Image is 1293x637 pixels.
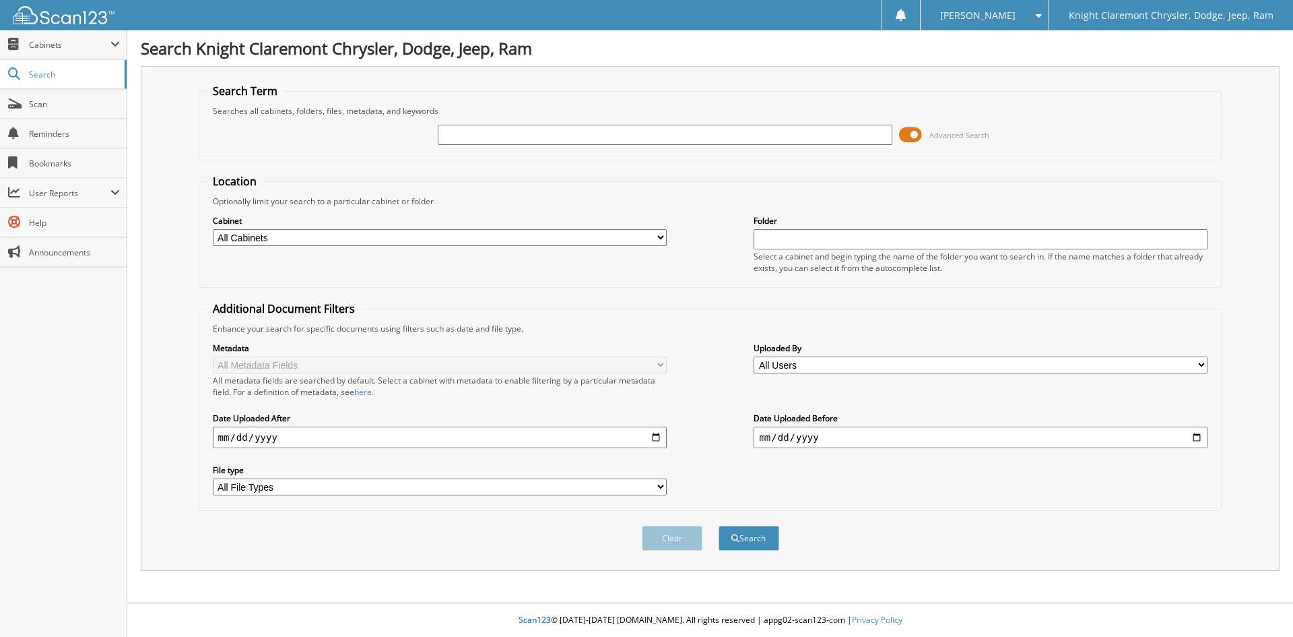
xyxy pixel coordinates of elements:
[213,413,667,424] label: Date Uploaded After
[141,37,1280,59] h1: Search Knight Claremont Chrysler, Dodge, Jeep, Ram
[29,98,120,110] span: Scan
[206,105,1215,117] div: Searches all cabinets, folders, files, metadata, and keywords
[29,187,110,199] span: User Reports
[852,614,902,626] a: Privacy Policy
[213,464,667,476] label: File type
[929,130,989,140] span: Advanced Search
[206,84,284,98] legend: Search Term
[719,526,779,551] button: Search
[1069,11,1273,20] span: Knight Claremont Chrysler, Dodge, Jeep, Ram
[29,128,120,140] span: Reminders
[127,604,1293,637] div: © [DATE]-[DATE] [DOMAIN_NAME]. All rights reserved | appg02-scan123-com |
[754,342,1207,354] label: Uploaded By
[29,39,110,51] span: Cabinets
[519,614,551,626] span: Scan123
[206,195,1215,207] div: Optionally limit your search to a particular cabinet or folder
[29,247,120,258] span: Announcements
[213,342,667,354] label: Metadata
[13,6,114,24] img: scan123-logo-white.svg
[754,251,1207,274] div: Select a cabinet and begin typing the name of the folder you want to search in. If the name match...
[213,427,667,448] input: start
[29,217,120,229] span: Help
[206,301,362,316] legend: Additional Document Filters
[754,215,1207,226] label: Folder
[29,69,118,80] span: Search
[213,215,667,226] label: Cabinet
[29,158,120,169] span: Bookmarks
[206,174,263,189] legend: Location
[206,323,1215,334] div: Enhance your search for specific documents using filters such as date and file type.
[754,427,1207,448] input: end
[940,11,1016,20] span: [PERSON_NAME]
[354,386,372,398] a: here
[642,526,702,551] button: Clear
[754,413,1207,424] label: Date Uploaded Before
[213,375,667,398] div: All metadata fields are searched by default. Select a cabinet with metadata to enable filtering b...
